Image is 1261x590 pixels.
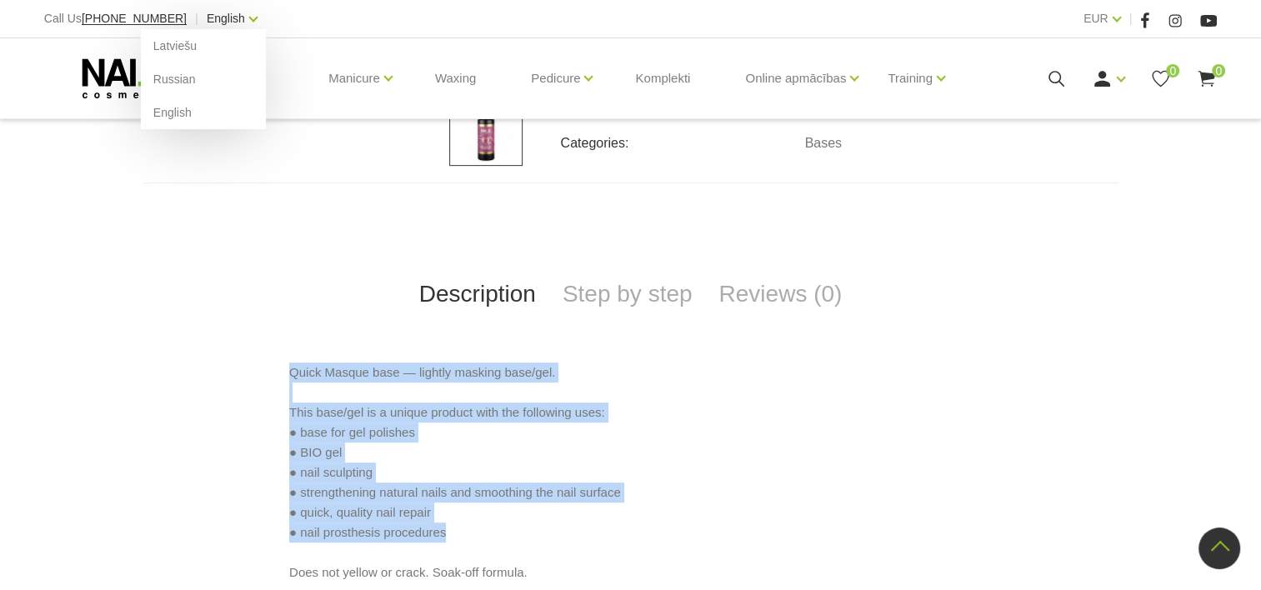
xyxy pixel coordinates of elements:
a: 0 [1150,68,1171,89]
a: English [141,96,266,129]
a: Description [406,267,549,322]
span: | [195,8,198,29]
a: 0 [1196,68,1217,89]
a: Latviešu [141,29,266,62]
a: English [207,8,245,28]
a: Step by step [549,267,706,322]
span: [PHONE_NUMBER] [82,12,187,25]
a: Pedicure [531,45,580,112]
a: Waxing [422,38,489,118]
span: 0 [1166,64,1179,77]
a: Online apmācības [745,45,846,112]
a: Komplekti [622,38,703,118]
a: Reviews (0) [705,267,855,322]
img: ... [449,92,523,166]
span: | [1129,8,1133,29]
span: 0 [1212,64,1225,77]
a: EUR [1083,8,1108,28]
div: Call Us [44,8,187,29]
a: Training [888,45,933,112]
a: Russian [141,62,266,96]
a: Bases [805,136,842,151]
a: [PHONE_NUMBER] [82,12,187,25]
td: Categories: [560,122,804,153]
a: Manicure [328,45,380,112]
